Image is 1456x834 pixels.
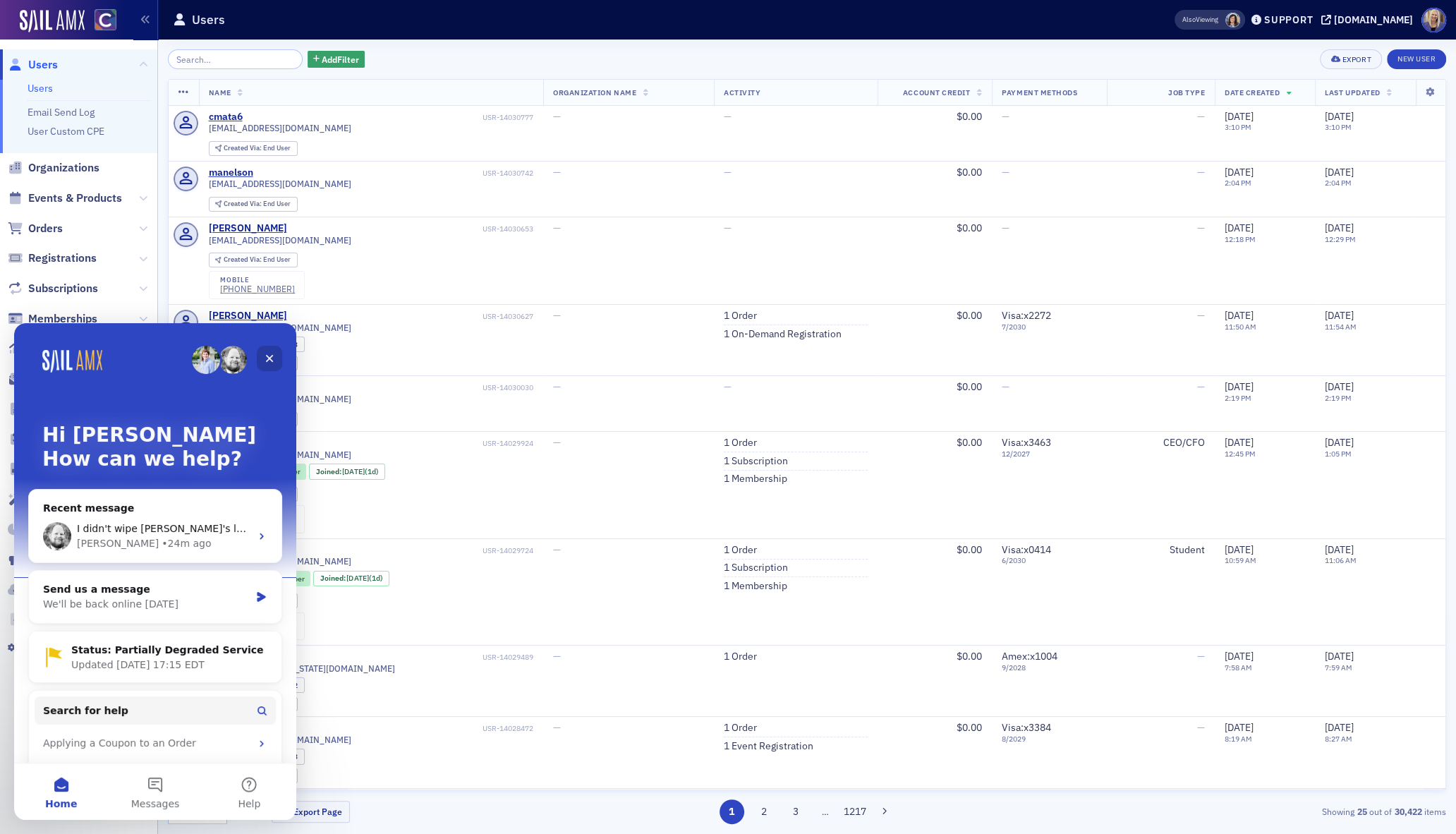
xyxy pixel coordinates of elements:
time: 12:45 PM [1225,449,1256,459]
span: Memberships [28,311,97,327]
span: — [553,222,561,234]
button: Help [188,440,282,497]
a: Imports [8,612,70,627]
time: 8:27 AM [1325,734,1352,744]
a: Registrations [8,250,97,266]
a: Memberships [8,311,97,327]
span: Home [31,476,63,485]
span: Visa : x2272 [1002,309,1051,322]
span: [DATE] [1325,380,1354,393]
div: Applying a Coupon to an Order [20,407,262,433]
div: mobile [220,276,295,284]
div: (1d) [346,574,382,583]
span: [DATE] [1225,110,1254,123]
strong: 25 [1354,805,1369,818]
div: Created Via: End User [209,253,298,267]
span: $0.00 [957,222,982,234]
div: [DOMAIN_NAME] [1334,13,1413,26]
div: cmata6 [209,111,243,123]
div: Joined: 2025-09-18 00:00:00 [313,571,389,586]
time: 10:59 AM [1225,555,1256,565]
div: [PERSON_NAME] [209,222,287,235]
span: Visa : x3463 [1002,436,1051,449]
div: Showing out of items [1030,805,1446,818]
a: 1 Subscription [724,562,788,574]
span: — [1197,309,1205,322]
span: Users [28,57,58,73]
span: Orders [28,221,63,236]
div: USR-14029489 [289,653,533,662]
div: Send us a message [29,259,236,274]
span: [DATE] [1225,436,1254,449]
span: [DATE] [1225,309,1254,322]
a: Orders [8,221,63,236]
span: — [1197,650,1205,663]
a: 1 Order [724,722,757,735]
time: 12:18 PM [1225,234,1256,244]
span: Activity [724,87,760,97]
time: 7:59 AM [1325,663,1352,672]
div: Close [243,23,268,48]
span: Help [224,476,246,485]
span: … [815,805,835,818]
div: [PERSON_NAME] [63,213,145,228]
a: Subscriptions [8,281,98,296]
span: Visa : x0414 [1002,543,1051,556]
span: [DATE] [346,573,368,583]
span: — [553,380,561,393]
span: 9 / 2028 [1002,663,1096,672]
button: 1217 [843,799,868,824]
time: 2:19 PM [1225,393,1251,403]
button: Messages [94,440,188,497]
div: USR-14030653 [289,224,533,234]
time: 11:54 AM [1325,322,1357,332]
time: 7:58 AM [1225,663,1252,672]
button: Export [1320,49,1381,69]
div: (1d) [342,467,378,476]
a: Content [8,401,69,417]
span: — [553,650,561,663]
time: 11:50 AM [1225,322,1256,332]
span: Profile [1421,8,1446,32]
a: 1 On-Demand Registration [724,328,842,341]
span: Events & Products [28,191,122,206]
span: $0.00 [957,543,982,556]
a: Connect [8,552,71,567]
div: We'll be back online [DATE] [29,274,236,289]
a: View Homepage [85,9,116,33]
div: End User [224,256,291,264]
div: USR-14028472 [289,724,533,733]
div: Export [1342,56,1371,64]
div: Event Creation [29,439,236,454]
span: [EMAIL_ADDRESS][DOMAIN_NAME] [209,123,351,133]
span: $0.00 [957,309,982,322]
div: Created Via: End User [209,197,298,212]
div: End User [224,145,291,152]
a: Tasks [8,431,58,447]
span: $0.00 [957,380,982,393]
a: 1 Order [724,437,757,449]
span: — [1197,110,1205,123]
span: Joined : [320,574,347,583]
div: Joined: 2025-09-18 00:00:00 [309,464,385,479]
img: SailAMX [95,9,116,31]
span: [DATE] [1225,380,1254,393]
span: [DATE] [1225,721,1254,734]
span: [DATE] [1225,166,1254,179]
span: Created Via : [224,143,263,152]
span: Updated [DATE] 17:15 EDT [57,336,190,347]
span: — [724,166,732,179]
span: — [724,380,732,393]
div: End User [224,200,291,208]
span: — [1002,166,1009,179]
a: 1 Order [724,544,757,557]
span: Date Created [1225,87,1280,97]
a: Email Send Log [28,106,95,119]
a: User Custom CPE [28,125,104,138]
